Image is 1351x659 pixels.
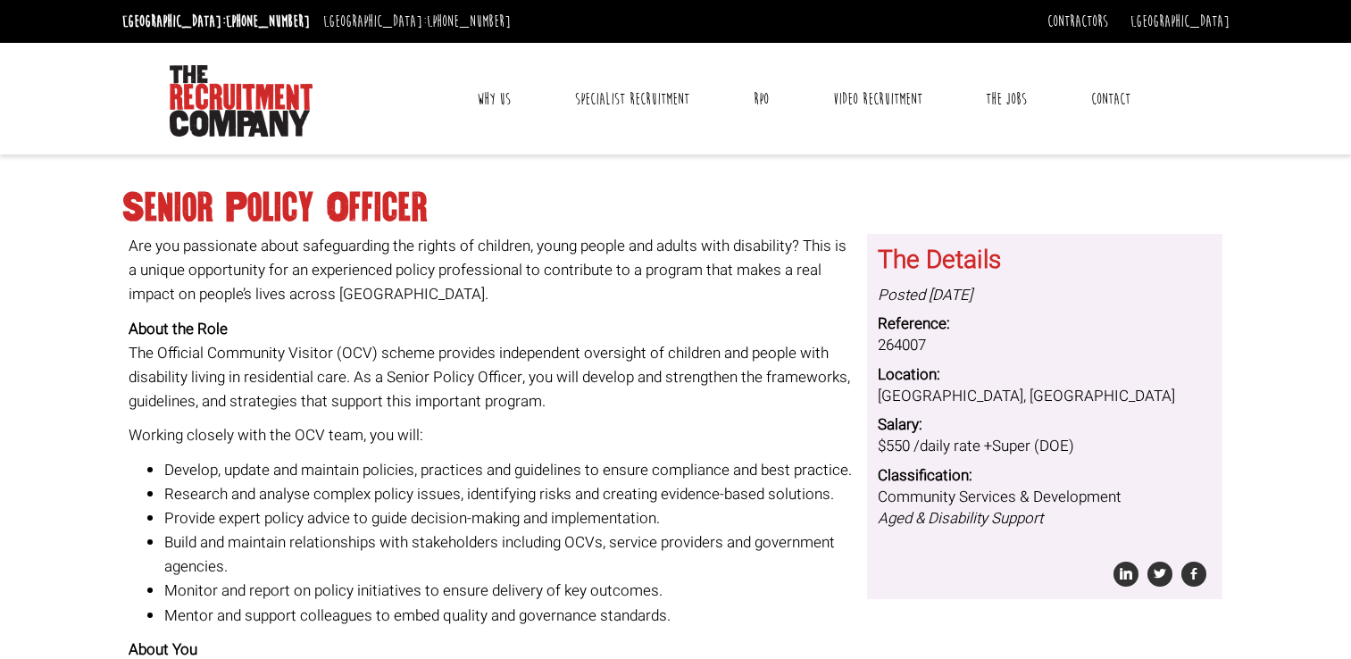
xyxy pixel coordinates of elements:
li: Mentor and support colleagues to embed quality and governance standards. [164,604,854,628]
p: The Official Community Visitor (OCV) scheme provides independent oversight of children and people... [129,317,854,414]
i: Posted [DATE] [878,284,972,306]
a: Why Us [463,77,524,121]
a: RPO [740,77,782,121]
dt: Reference: [878,313,1212,335]
li: Develop, update and maintain policies, practices and guidelines to ensure compliance and best pra... [164,458,854,482]
dd: [GEOGRAPHIC_DATA], [GEOGRAPHIC_DATA] [878,386,1212,407]
li: [GEOGRAPHIC_DATA]: [118,7,314,36]
a: Video Recruitment [820,77,936,121]
dt: Salary: [878,414,1212,436]
p: Are you passionate about safeguarding the rights of children, young people and adults with disabi... [129,234,854,307]
a: Contact [1078,77,1144,121]
a: [GEOGRAPHIC_DATA] [1130,12,1230,31]
h1: Senior Policy Officer [122,192,1230,224]
a: Specialist Recruitment [562,77,703,121]
a: [PHONE_NUMBER] [226,12,310,31]
dd: $550 /daily rate +Super (DOE) [878,436,1212,457]
strong: About the Role [129,318,228,340]
i: Aged & Disability Support [878,507,1043,530]
li: [GEOGRAPHIC_DATA]: [319,7,515,36]
li: Research and analyse complex policy issues, identifying risks and creating evidence-based solutions. [164,482,854,506]
dd: Community Services & Development [878,487,1212,530]
li: Provide expert policy advice to guide decision-making and implementation. [164,506,854,530]
dt: Location: [878,364,1212,386]
a: Contractors [1047,12,1108,31]
h3: The Details [878,247,1212,275]
a: The Jobs [972,77,1040,121]
a: [PHONE_NUMBER] [427,12,511,31]
li: Monitor and report on policy initiatives to ensure delivery of key outcomes. [164,579,854,603]
dt: Classification: [878,465,1212,487]
dd: 264007 [878,335,1212,356]
li: Build and maintain relationships with stakeholders including OCVs, service providers and governme... [164,530,854,579]
p: Working closely with the OCV team, you will: [129,423,854,447]
img: The Recruitment Company [170,65,313,137]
